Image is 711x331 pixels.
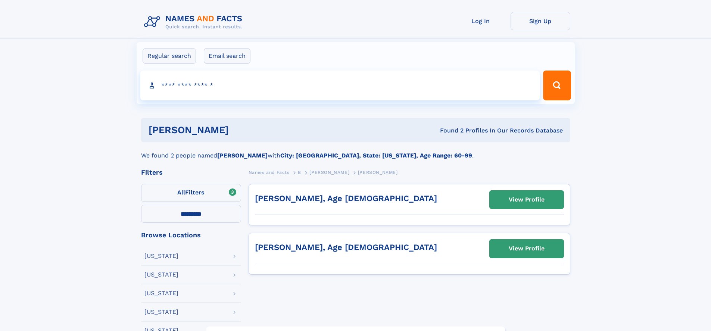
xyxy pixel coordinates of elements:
[249,168,290,177] a: Names and Facts
[490,240,564,257] a: View Profile
[144,253,178,259] div: [US_STATE]
[144,309,178,315] div: [US_STATE]
[298,170,301,175] span: B
[140,71,540,100] input: search input
[141,12,249,32] img: Logo Names and Facts
[177,189,185,196] span: All
[509,191,545,208] div: View Profile
[141,184,241,202] label: Filters
[141,232,241,238] div: Browse Locations
[309,170,349,175] span: [PERSON_NAME]
[334,127,563,135] div: Found 2 Profiles In Our Records Database
[298,168,301,177] a: B
[511,12,570,30] a: Sign Up
[217,152,268,159] b: [PERSON_NAME]
[490,191,564,209] a: View Profile
[144,290,178,296] div: [US_STATE]
[255,194,437,203] a: [PERSON_NAME], Age [DEMOGRAPHIC_DATA]
[309,168,349,177] a: [PERSON_NAME]
[451,12,511,30] a: Log In
[204,48,250,64] label: Email search
[358,170,398,175] span: [PERSON_NAME]
[149,125,334,135] h1: [PERSON_NAME]
[255,243,437,252] a: [PERSON_NAME], Age [DEMOGRAPHIC_DATA]
[144,272,178,278] div: [US_STATE]
[543,71,571,100] button: Search Button
[143,48,196,64] label: Regular search
[141,169,241,176] div: Filters
[141,142,570,160] div: We found 2 people named with .
[280,152,472,159] b: City: [GEOGRAPHIC_DATA], State: [US_STATE], Age Range: 60-99
[509,240,545,257] div: View Profile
